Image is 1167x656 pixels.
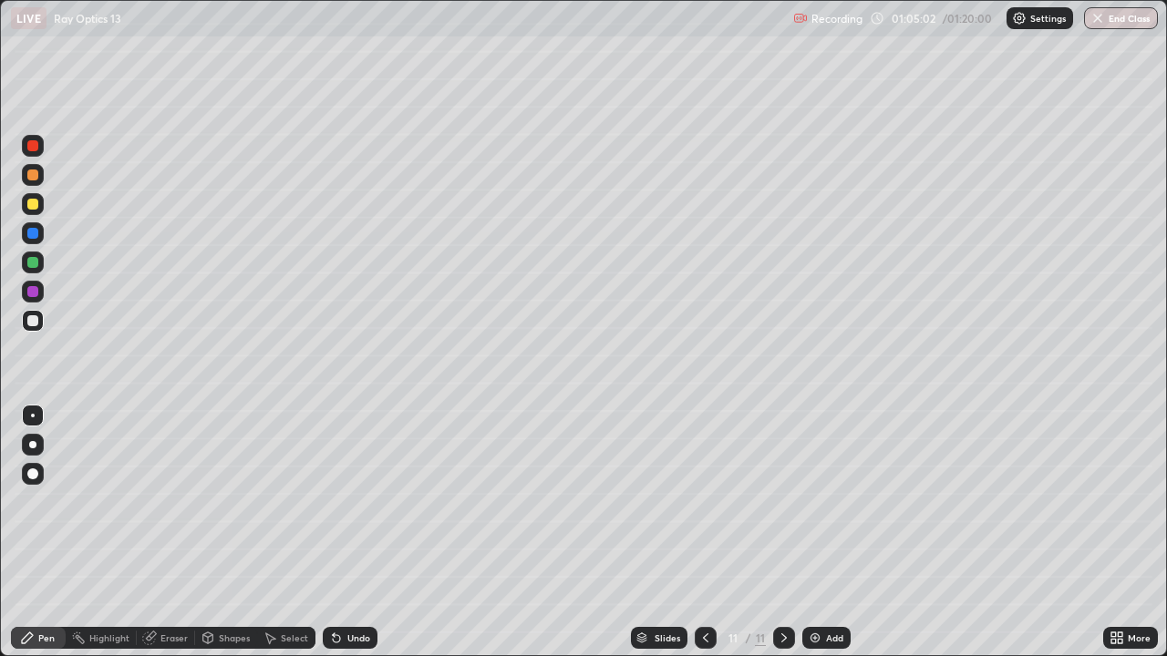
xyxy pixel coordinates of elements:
div: Add [826,633,843,642]
div: 11 [755,630,766,646]
p: Ray Optics 13 [54,11,121,26]
div: Shapes [219,633,250,642]
p: LIVE [16,11,41,26]
img: class-settings-icons [1012,11,1027,26]
img: end-class-cross [1090,11,1105,26]
img: add-slide-button [808,630,822,645]
p: Recording [811,12,862,26]
div: / [746,632,751,643]
div: 11 [724,632,742,643]
p: Settings [1030,14,1066,23]
div: More [1128,633,1151,642]
div: Slides [655,633,680,642]
button: End Class [1084,7,1158,29]
div: Eraser [160,633,188,642]
div: Highlight [89,633,129,642]
div: Select [281,633,308,642]
img: recording.375f2c34.svg [793,11,808,26]
div: Pen [38,633,55,642]
div: Undo [347,633,370,642]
